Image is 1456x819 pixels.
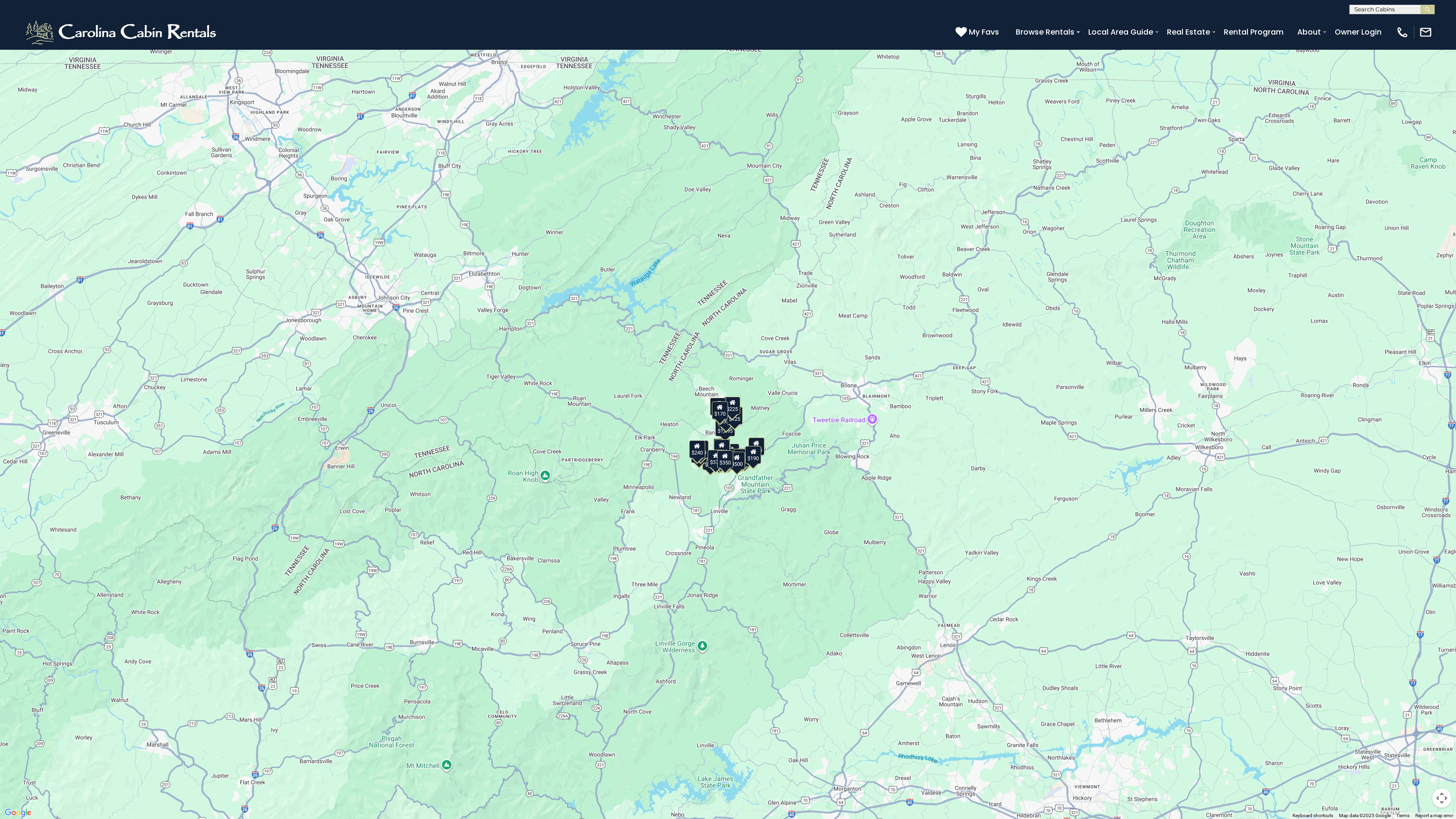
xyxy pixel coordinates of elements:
a: My Favs [955,26,1001,38]
a: Owner Login [1330,24,1386,40]
img: mail-regular-white.png [1419,26,1432,39]
a: Rental Program [1219,24,1288,40]
img: phone-regular-white.png [1396,26,1409,39]
a: Local Area Guide [1083,24,1158,40]
img: White-1-2.png [24,18,220,46]
a: Browse Rentals [1011,24,1079,40]
span: My Favs [969,26,999,38]
a: Real Estate [1162,24,1215,40]
a: About [1292,24,1326,40]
